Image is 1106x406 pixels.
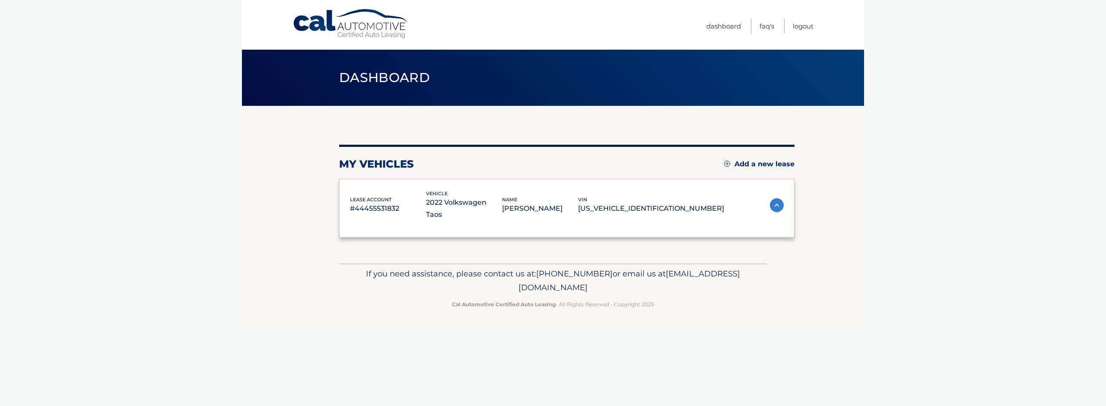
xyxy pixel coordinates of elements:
a: Logout [793,19,814,33]
span: lease account [350,197,392,203]
p: [US_VEHICLE_IDENTIFICATION_NUMBER] [578,203,724,215]
p: 2022 Volkswagen Taos [426,197,502,221]
p: - All Rights Reserved - Copyright 2025 [345,300,761,309]
span: [EMAIL_ADDRESS][DOMAIN_NAME] [518,269,740,292]
img: add.svg [724,161,730,167]
a: Add a new lease [724,160,795,168]
p: If you need assistance, please contact us at: or email us at [345,267,761,295]
span: name [502,197,517,203]
a: Cal Automotive [292,9,409,39]
span: [PHONE_NUMBER] [536,269,613,279]
a: FAQ's [760,19,774,33]
p: [PERSON_NAME] [502,203,578,215]
strong: Cal Automotive Certified Auto Leasing [452,301,556,308]
span: vehicle [426,190,448,197]
p: #44455531832 [350,203,426,215]
img: accordion-active.svg [770,198,784,212]
span: Dashboard [339,70,430,86]
span: vin [578,197,587,203]
h2: my vehicles [339,158,414,171]
a: Dashboard [706,19,741,33]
